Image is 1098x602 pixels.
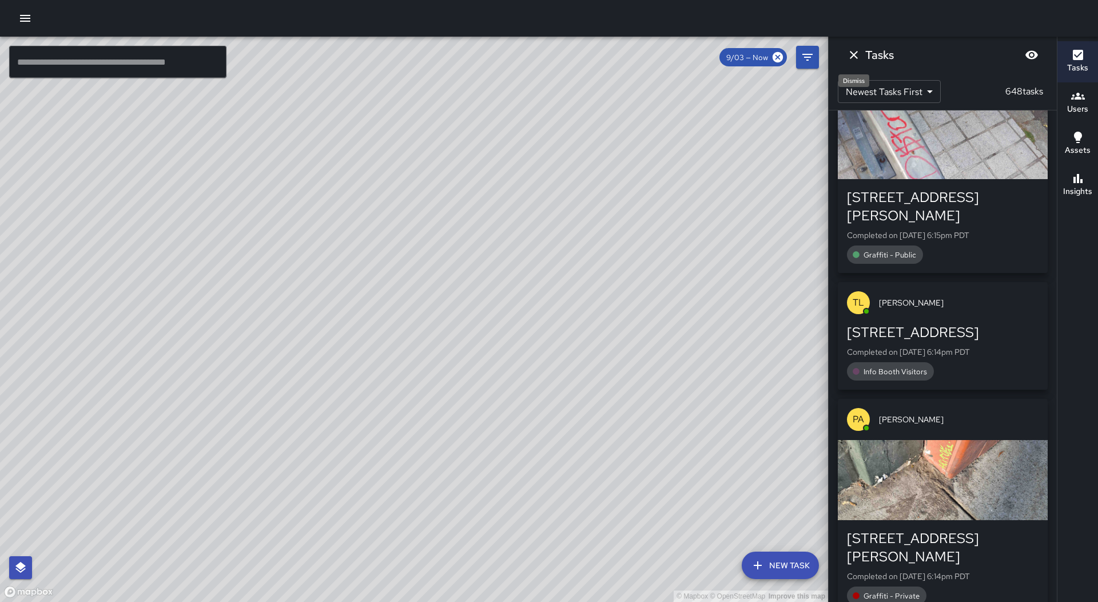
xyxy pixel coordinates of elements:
[838,80,941,103] div: Newest Tasks First
[1067,62,1088,74] h6: Tasks
[838,282,1048,390] button: TL[PERSON_NAME][STREET_ADDRESS]Completed on [DATE] 6:14pm PDTInfo Booth Visitors
[853,413,864,426] p: PA
[857,250,923,260] span: Graffiti - Public
[847,571,1039,582] p: Completed on [DATE] 6:14pm PDT
[719,48,787,66] div: 9/03 — Now
[838,74,869,87] div: Dismiss
[1063,185,1092,198] h6: Insights
[838,58,1048,273] button: AO[PERSON_NAME][STREET_ADDRESS][PERSON_NAME]Completed on [DATE] 6:15pm PDTGraffiti - Public
[853,296,864,310] p: TL
[1001,85,1048,98] p: 648 tasks
[1057,41,1098,82] button: Tasks
[865,46,894,64] h6: Tasks
[842,43,865,66] button: Dismiss
[796,46,819,69] button: Filters
[1067,103,1088,116] h6: Users
[1057,124,1098,165] button: Assets
[879,297,1039,308] span: [PERSON_NAME]
[847,188,1039,225] div: [STREET_ADDRESS][PERSON_NAME]
[879,414,1039,425] span: [PERSON_NAME]
[1020,43,1043,66] button: Blur
[742,552,819,579] button: New Task
[1057,165,1098,206] button: Insights
[847,229,1039,241] p: Completed on [DATE] 6:15pm PDT
[847,346,1039,358] p: Completed on [DATE] 6:14pm PDT
[719,53,775,62] span: 9/03 — Now
[1065,144,1091,157] h6: Assets
[1057,82,1098,124] button: Users
[847,529,1039,566] div: [STREET_ADDRESS][PERSON_NAME]
[857,367,934,377] span: Info Booth Visitors
[857,591,926,601] span: Graffiti - Private
[847,323,1039,342] div: [STREET_ADDRESS]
